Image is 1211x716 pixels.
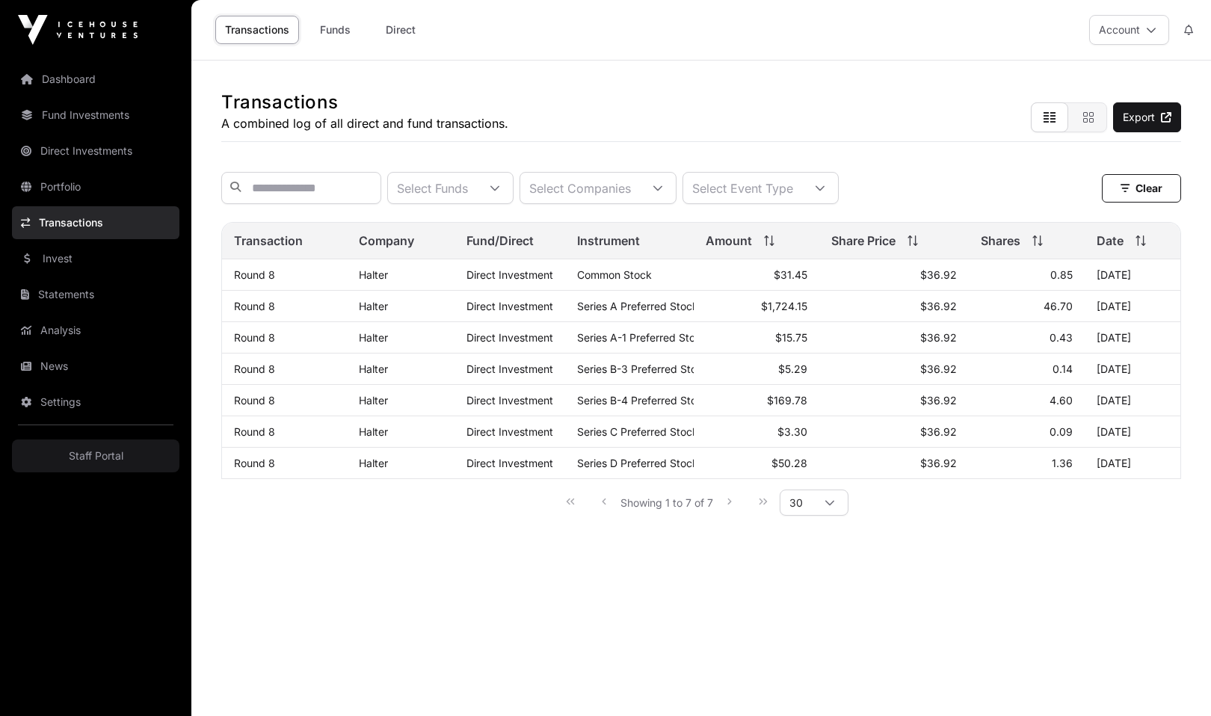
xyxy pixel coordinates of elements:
a: Transactions [215,16,299,44]
span: Series D Preferred Stock [577,457,698,469]
iframe: Chat Widget [1136,644,1211,716]
span: Series B-3 Preferred Stock [577,362,709,375]
span: Direct Investment [466,300,553,312]
a: Export [1113,102,1181,132]
td: $169.78 [694,385,819,416]
td: [DATE] [1085,448,1180,479]
td: [DATE] [1085,322,1180,354]
span: $36.92 [920,300,957,312]
a: Round 8 [234,362,275,375]
div: Select Funds [388,173,477,203]
img: Icehouse Ventures Logo [18,15,138,45]
a: Statements [12,278,179,311]
td: $50.28 [694,448,819,479]
span: $36.92 [920,268,957,281]
a: Round 8 [234,457,275,469]
span: Direct Investment [466,331,553,344]
span: Common Stock [577,268,652,281]
span: Shares [981,232,1020,250]
a: Halter [359,394,388,407]
span: Series C Preferred Stock [577,425,698,438]
td: $31.45 [694,259,819,291]
a: News [12,350,179,383]
span: Date [1097,232,1124,250]
button: Account [1089,15,1169,45]
a: Round 8 [234,268,275,281]
a: Round 8 [234,300,275,312]
a: Settings [12,386,179,419]
div: Select Event Type [683,173,802,203]
span: Share Price [831,232,896,250]
span: Rows per page [780,490,812,515]
a: Halter [359,300,388,312]
td: $3.30 [694,416,819,448]
td: $15.75 [694,322,819,354]
span: 46.70 [1044,300,1073,312]
span: Series A Preferred Stock [577,300,698,312]
a: Funds [305,16,365,44]
a: Round 8 [234,425,275,438]
span: Direct Investment [466,394,553,407]
div: Select Companies [520,173,640,203]
span: $36.92 [920,457,957,469]
a: Fund Investments [12,99,179,132]
a: Analysis [12,314,179,347]
p: A combined log of all direct and fund transactions. [221,114,508,132]
button: Clear [1102,174,1181,203]
a: Staff Portal [12,439,179,472]
span: Direct Investment [466,425,553,438]
a: Invest [12,242,179,275]
span: Direct Investment [466,457,553,469]
span: 0.85 [1050,268,1073,281]
span: $36.92 [920,425,957,438]
a: Direct [371,16,431,44]
span: Direct Investment [466,362,553,375]
a: Halter [359,425,388,438]
a: Halter [359,331,388,344]
span: $36.92 [920,394,957,407]
span: Company [359,232,414,250]
a: Transactions [12,206,179,239]
span: Amount [706,232,752,250]
a: Dashboard [12,63,179,96]
a: Halter [359,362,388,375]
span: 0.09 [1050,425,1073,438]
a: Halter [359,268,388,281]
span: $36.92 [920,362,957,375]
span: 4.60 [1050,394,1073,407]
span: Showing 1 to 7 of 7 [620,496,713,509]
td: [DATE] [1085,354,1180,385]
td: [DATE] [1085,385,1180,416]
td: [DATE] [1085,259,1180,291]
a: Portfolio [12,170,179,203]
span: 0.43 [1050,331,1073,344]
td: $1,724.15 [694,291,819,322]
span: Series A-1 Preferred Stock [577,331,707,344]
a: Round 8 [234,394,275,407]
span: Transaction [234,232,303,250]
span: Series B-4 Preferred Stock [577,394,709,407]
span: Instrument [577,232,640,250]
td: [DATE] [1085,291,1180,322]
span: 0.14 [1053,362,1073,375]
td: $5.29 [694,354,819,385]
span: Fund/Direct [466,232,534,250]
a: Direct Investments [12,135,179,167]
span: 1.36 [1052,457,1073,469]
td: [DATE] [1085,416,1180,448]
span: Direct Investment [466,268,553,281]
a: Halter [359,457,388,469]
h1: Transactions [221,90,508,114]
span: $36.92 [920,331,957,344]
a: Round 8 [234,331,275,344]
